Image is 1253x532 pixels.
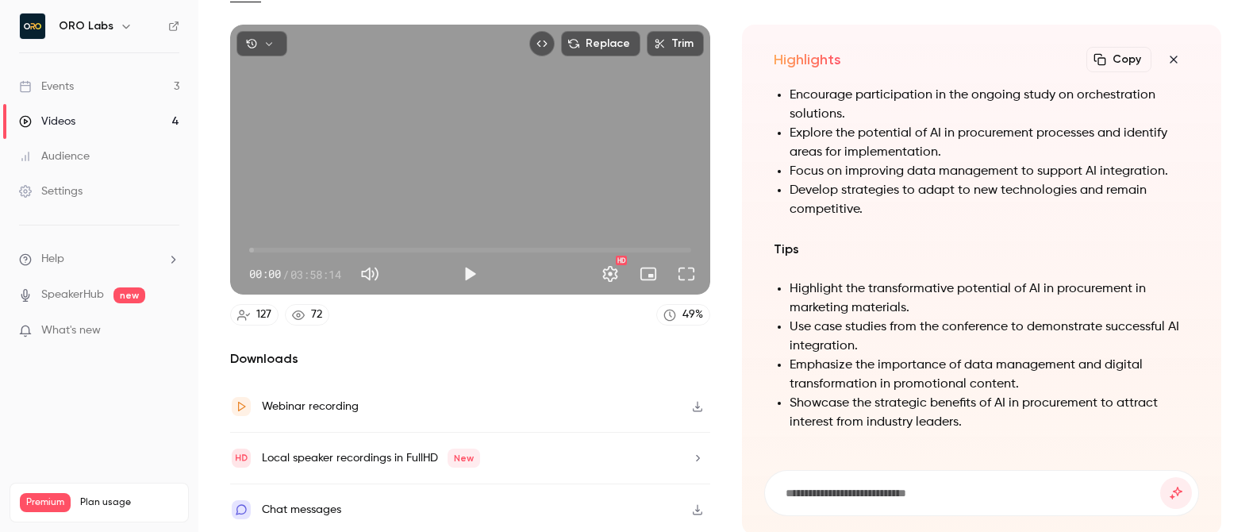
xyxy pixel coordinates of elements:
[790,181,1190,219] li: Develop strategies to adapt to new technologies and remain competitive.
[230,349,710,368] h2: Downloads
[20,493,71,512] span: Premium
[774,238,1190,260] h3: Tips
[19,114,75,129] div: Videos
[19,183,83,199] div: Settings
[290,266,341,283] span: 03:58:14
[632,258,664,290] button: Turn on miniplayer
[671,258,702,290] button: Full screen
[790,394,1190,432] li: Showcase the strategic benefits of AI in procurement to attract interest from industry leaders.
[262,500,341,519] div: Chat messages
[448,449,480,468] span: New
[790,124,1190,162] li: Explore the potential of AI in procurement processes and identify areas for implementation.
[283,266,289,283] span: /
[656,304,710,326] a: 49%
[790,86,1190,124] li: Encourage participation in the ongoing study on orchestration solutions.
[59,18,113,34] h6: ORO Labs
[160,324,179,338] iframe: Noticeable Trigger
[20,13,45,39] img: ORO Labs
[311,306,322,323] div: 72
[774,50,841,69] h2: Highlights
[249,266,281,283] span: 00:00
[230,304,279,326] a: 127
[249,266,341,283] div: 00:00
[41,251,64,268] span: Help
[41,322,101,339] span: What's new
[41,287,104,303] a: SpeakerHub
[262,449,480,468] div: Local speaker recordings in FullHD
[354,258,386,290] button: Mute
[790,279,1190,318] li: Highlight the transformative potential of AI in procurement in marketing materials.
[529,31,555,56] button: Embed video
[19,79,74,94] div: Events
[682,306,703,323] div: 49 %
[19,148,90,164] div: Audience
[594,258,626,290] button: Settings
[561,31,640,56] button: Replace
[1086,47,1151,72] button: Copy
[262,397,359,416] div: Webinar recording
[790,356,1190,394] li: Emphasize the importance of data management and digital transformation in promotional content.
[285,304,329,326] a: 72
[454,258,486,290] button: Play
[616,256,627,265] div: HD
[647,31,704,56] button: Trim
[19,251,179,268] li: help-dropdown-opener
[790,162,1190,181] li: Focus on improving data management to support AI integration.
[113,287,145,303] span: new
[256,306,271,323] div: 127
[80,496,179,509] span: Plan usage
[790,318,1190,356] li: Use case studies from the conference to demonstrate successful AI integration.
